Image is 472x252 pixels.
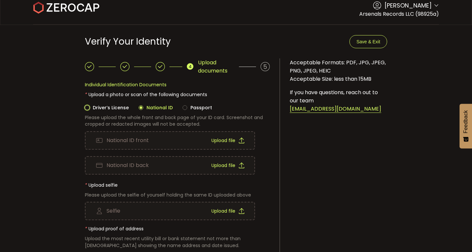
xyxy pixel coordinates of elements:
[439,220,472,252] iframe: Chat Widget
[463,110,469,133] span: Feedback
[85,114,263,127] span: Please upload the whole front and back page of your ID card. Screenshot and cropped or redacted i...
[85,81,167,88] span: Individual Identification Documents
[211,209,235,213] span: Upload file
[107,138,149,143] span: National ID front
[211,163,235,168] span: Upload file
[143,104,173,111] span: National ID
[384,1,432,10] span: [PERSON_NAME]
[460,104,472,148] button: Feedback - Show survey
[107,208,120,214] span: Selfie
[290,89,378,104] span: If you have questions, reach out to our team
[85,35,171,48] span: Verify Your Identity
[198,58,234,75] span: Upload documents
[349,35,387,48] button: Save & Exit
[290,75,371,83] span: Acceptable Size: less than 15MB
[89,104,129,111] span: Driver’s License
[187,104,212,111] span: Passport
[107,163,149,168] span: National ID back
[211,138,235,143] span: Upload file
[290,105,381,113] span: [EMAIL_ADDRESS][DOMAIN_NAME]
[356,39,380,44] span: Save & Exit
[359,10,439,18] span: Arsenals Records LLC (98925a)
[290,59,386,74] span: Acceptable Formats: PDF, JPG, JPEG, PNG, JPEG, HEIC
